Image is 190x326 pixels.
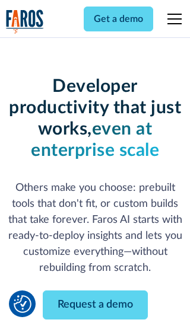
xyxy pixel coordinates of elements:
img: Revisit consent button [14,295,31,313]
img: Logo of the analytics and reporting company Faros. [6,9,44,34]
button: Cookie Settings [14,295,31,313]
a: Get a demo [84,7,153,31]
strong: Developer productivity that just works, [9,78,181,138]
p: Others make you choose: prebuilt tools that don't fit, or custom builds that take forever. Faros ... [6,180,185,276]
strong: even at enterprise scale [31,120,159,159]
div: menu [160,5,184,33]
a: home [6,9,44,34]
a: Request a demo [43,290,148,319]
